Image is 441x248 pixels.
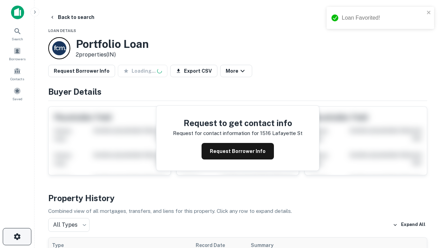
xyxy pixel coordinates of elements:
iframe: Chat Widget [407,193,441,226]
button: Request Borrower Info [48,65,115,77]
button: Request Borrower Info [202,143,274,159]
p: 2 properties (IN) [76,51,149,59]
p: Request for contact information for [173,129,259,137]
button: Export CSV [170,65,217,77]
a: Search [2,24,32,43]
a: Contacts [2,64,32,83]
button: Expand All [391,220,427,230]
button: More [220,65,252,77]
h3: Portfolio Loan [76,38,149,51]
p: Combined view of all mortgages, transfers, and liens for this property. Click any row to expand d... [48,207,427,215]
a: Borrowers [2,44,32,63]
p: 1516 lafayette st [260,129,302,137]
button: Back to search [47,11,97,23]
div: Loan Favorited! [342,14,424,22]
span: Saved [12,96,22,102]
h4: Request to get contact info [173,117,302,129]
span: Loan Details [48,29,76,33]
span: Search [12,36,23,42]
span: Borrowers [9,56,25,62]
div: All Types [48,218,90,232]
h4: Buyer Details [48,85,427,98]
img: capitalize-icon.png [11,6,24,19]
button: close [427,10,431,16]
span: Contacts [10,76,24,82]
h4: Property History [48,192,427,204]
a: Saved [2,84,32,103]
